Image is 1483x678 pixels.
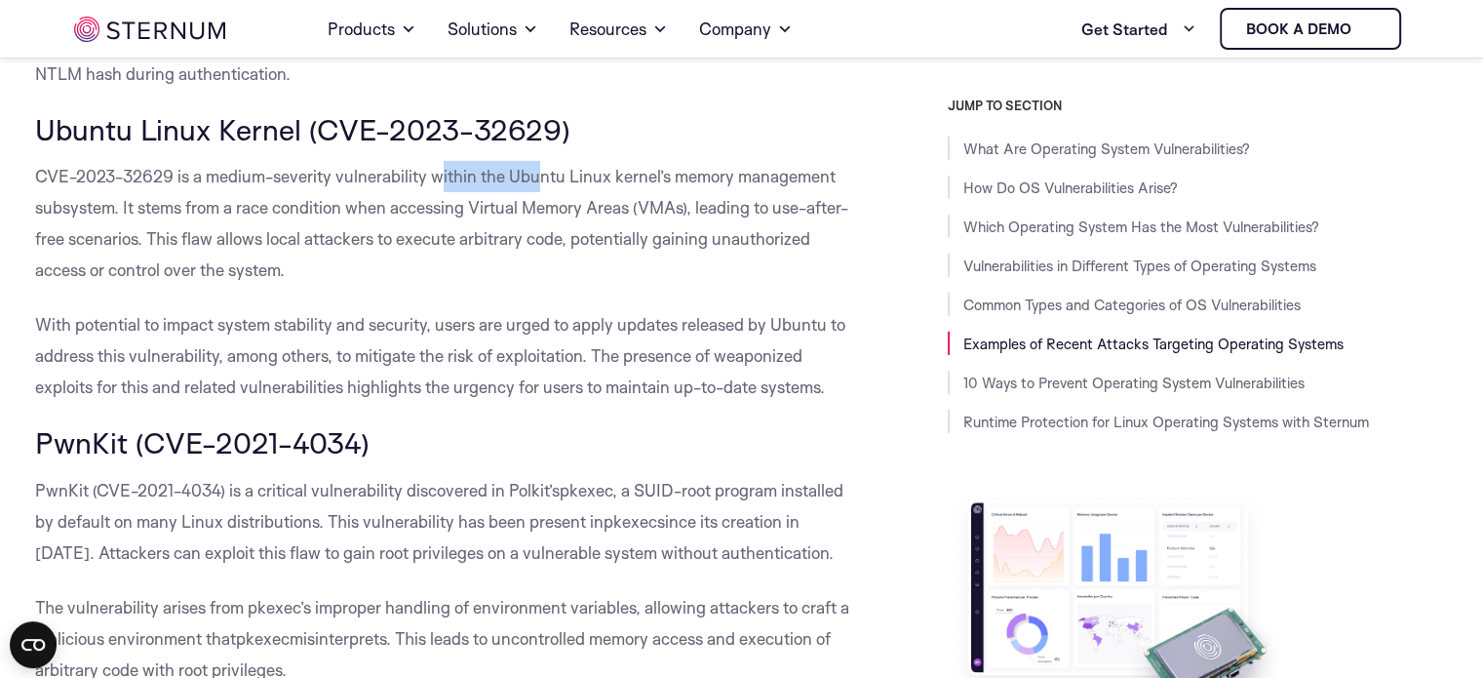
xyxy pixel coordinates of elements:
span: pkexec [604,511,657,532]
a: 10 Ways to Prevent Operating System Vulnerabilities [963,374,1305,392]
span: pkexec [560,480,612,500]
img: sternum iot [74,17,225,42]
a: Resources [569,2,668,57]
span: pkexec [236,628,290,649]
a: Vulnerabilities in Different Types of Operating Systems [963,257,1316,275]
a: Examples of Recent Attacks Targeting Operating Systems [963,335,1344,353]
a: What Are Operating System Vulnerabilities? [963,140,1250,158]
a: Which Operating System Has the Most Vulnerabilities? [963,218,1319,236]
span: ility arises from pkexec’s improper handling of environment variables, allowing attackers to craf... [35,597,849,649]
img: sternum iot [1359,21,1375,37]
a: Get Started [1081,10,1196,49]
a: Common Types and Categories of OS Vulnerabilities [963,296,1301,314]
span: With potential to impact system stability and security, users are urged to apply updates released... [35,314,845,397]
a: Book a demo [1220,8,1401,50]
span: CVE-2023-32629 is a medium-severity vulnerability within the Ubuntu Linux kernel’s memory managem... [35,166,848,280]
a: Company [699,2,793,57]
span: PwnKit (CVE-2021-4034) is a critical vulnerability discovered in Polkit’s [35,480,560,500]
button: Open CMP widget [10,621,57,668]
a: Products [328,2,416,57]
a: Runtime Protection for Linux Operating Systems with Sternum [963,413,1369,431]
span: Ubuntu Linux Kernel (CVE-2023-32629) [35,111,570,147]
a: How Do OS Vulnerabilities Arise? [963,179,1178,197]
span: PwnKit (CVE-2021-4034) [35,424,370,460]
span: The vulnerab [35,597,133,618]
a: Solutions [448,2,538,57]
h3: JUMP TO SECTION [948,98,1449,113]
